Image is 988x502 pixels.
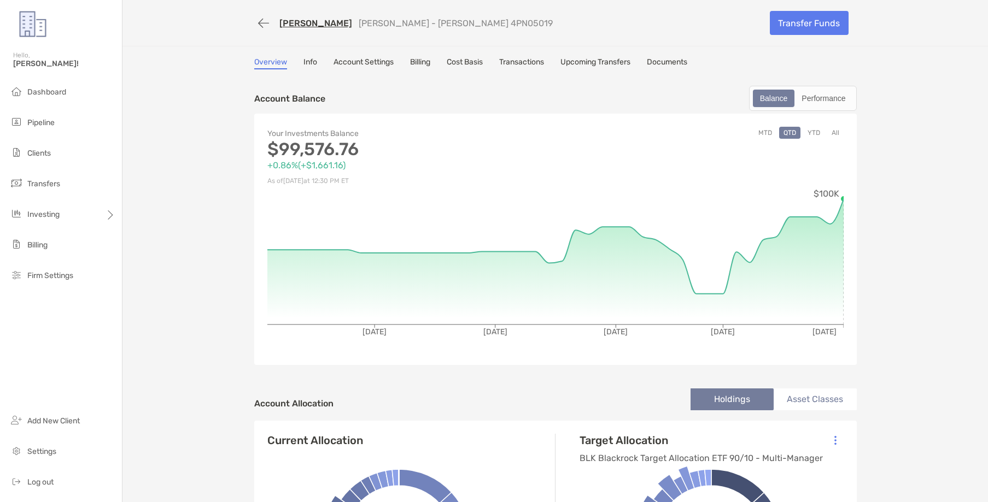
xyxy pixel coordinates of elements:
span: Investing [27,210,60,219]
img: investing icon [10,207,23,220]
span: Log out [27,477,54,487]
p: [PERSON_NAME] - [PERSON_NAME] 4PN05019 [359,18,553,28]
img: firm-settings icon [10,268,23,281]
button: MTD [754,127,776,139]
div: Performance [796,91,851,106]
a: Account Settings [334,57,394,69]
li: Holdings [691,388,774,410]
tspan: [DATE] [711,327,735,336]
p: As of [DATE] at 12:30 PM ET [267,174,556,188]
a: [PERSON_NAME] [279,18,352,28]
button: All [827,127,844,139]
img: settings icon [10,444,23,457]
img: pipeline icon [10,115,23,128]
span: Add New Client [27,416,80,426]
a: Documents [647,57,687,69]
tspan: [DATE] [483,327,507,336]
span: Clients [27,149,51,158]
a: Transactions [499,57,544,69]
img: transfers icon [10,176,23,190]
h4: Account Allocation [254,398,334,409]
tspan: [DATE] [363,327,387,336]
button: QTD [779,127,800,139]
img: dashboard icon [10,85,23,98]
span: Settings [27,447,56,456]
tspan: [DATE] [812,327,836,336]
button: YTD [803,127,825,139]
a: Upcoming Transfers [560,57,630,69]
p: BLK Blackrock Target Allocation ETF 90/10 - Multi-Manager [580,451,823,465]
span: Transfers [27,179,60,188]
a: Cost Basis [447,57,483,69]
a: Billing [410,57,430,69]
img: Icon List Menu [834,435,837,445]
img: clients icon [10,146,23,159]
div: Balance [754,91,794,106]
div: segmented control [749,86,857,111]
a: Overview [254,57,287,69]
h4: Target Allocation [580,434,823,447]
span: [PERSON_NAME]! [13,59,115,68]
img: Zoe Logo [13,4,52,44]
p: $99,576.76 [267,143,556,156]
p: Your Investments Balance [267,127,556,140]
tspan: [DATE] [604,327,628,336]
span: Billing [27,240,48,250]
h4: Current Allocation [267,434,363,447]
img: billing icon [10,238,23,251]
tspan: $100K [814,188,839,199]
img: logout icon [10,475,23,488]
p: Account Balance [254,92,325,105]
span: Dashboard [27,87,66,97]
a: Info [303,57,317,69]
img: add_new_client icon [10,414,23,427]
span: Pipeline [27,118,55,127]
span: Firm Settings [27,271,73,280]
a: Transfer Funds [770,11,849,35]
li: Asset Classes [774,388,857,410]
p: +0.86% ( +$1,661.16 ) [267,158,556,172]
